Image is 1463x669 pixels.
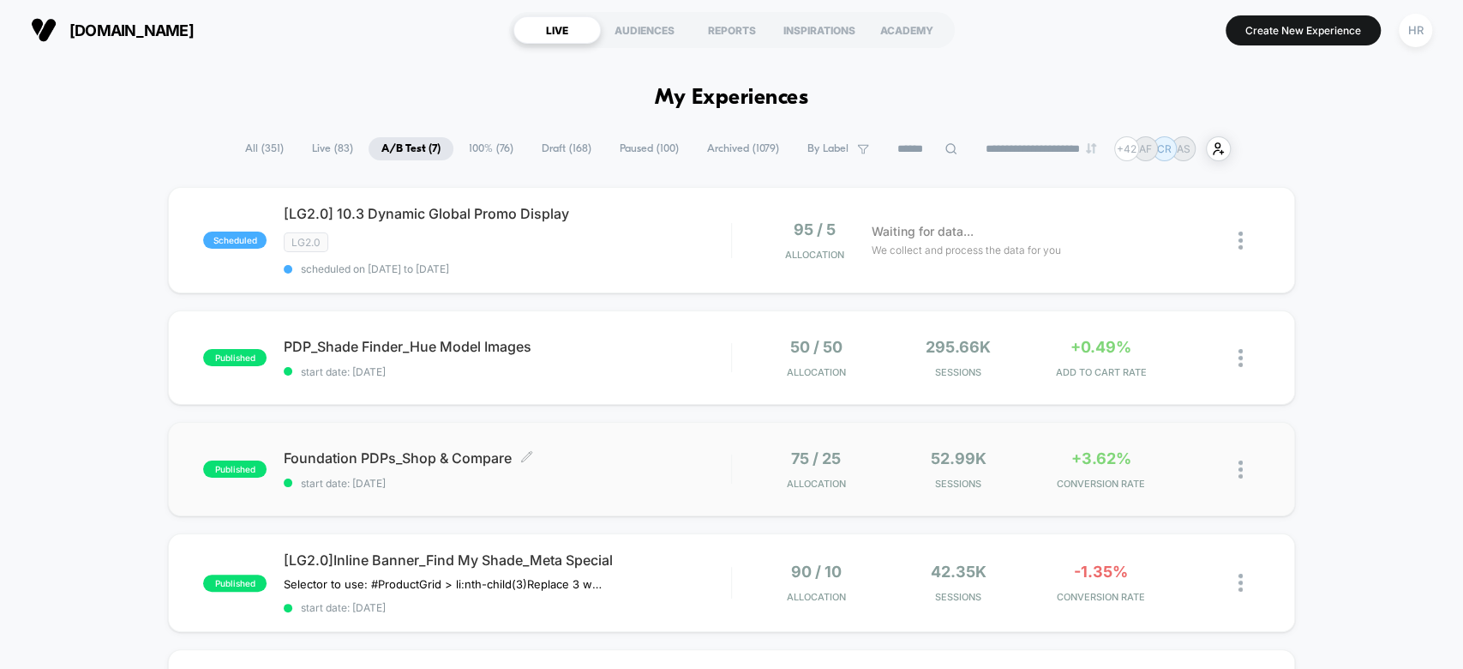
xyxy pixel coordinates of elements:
[284,232,328,252] span: LG2.0
[203,349,267,366] span: published
[791,449,841,467] span: 75 / 25
[1139,142,1152,155] p: AF
[601,16,688,44] div: AUDIENCES
[369,137,453,160] span: A/B Test ( 7 )
[863,16,950,44] div: ACADEMY
[26,16,199,44] button: [DOMAIN_NAME]
[872,242,1061,258] span: We collect and process the data for you
[284,365,730,378] span: start date: [DATE]
[607,137,692,160] span: Paused ( 100 )
[1070,449,1130,467] span: +3.62%
[931,563,986,581] span: 42.35k
[69,21,194,39] span: [DOMAIN_NAME]
[1399,14,1432,47] div: HR
[688,16,776,44] div: REPORTS
[284,477,730,490] span: start date: [DATE]
[299,137,366,160] span: Live ( 83 )
[1238,574,1243,592] img: close
[456,137,526,160] span: 100% ( 76 )
[787,478,846,490] span: Allocation
[284,338,730,355] span: PDP_Shade Finder_Hue Model Images
[1177,142,1190,155] p: AS
[529,137,604,160] span: Draft ( 168 )
[1114,136,1139,161] div: + 42
[284,577,602,591] span: Selector to use: #ProductGrid > li:nth-child(3)Replace 3 with the block number﻿Copy the widget ID...
[926,338,991,356] span: 295.66k
[891,366,1025,378] span: Sessions
[694,137,792,160] span: Archived ( 1079 )
[203,575,267,592] span: published
[791,563,842,581] span: 90 / 10
[284,262,730,275] span: scheduled on [DATE] to [DATE]
[203,232,267,249] span: scheduled
[1238,461,1243,479] img: close
[1070,338,1131,356] span: +0.49%
[1157,142,1172,155] p: CR
[776,16,863,44] div: INSPIRATIONS
[790,338,842,356] span: 50 / 50
[1034,591,1167,603] span: CONVERSION RATE
[872,222,974,241] span: Waiting for data...
[284,449,730,467] span: Foundation PDPs_Shop & Compare
[284,601,730,614] span: start date: [DATE]
[1394,13,1437,48] button: HR
[1238,349,1243,367] img: close
[203,461,267,478] span: published
[1074,563,1128,581] span: -1.35%
[1086,143,1096,154] img: end
[787,366,846,378] span: Allocation
[794,220,836,238] span: 95 / 5
[891,478,1025,490] span: Sessions
[1238,232,1243,250] img: close
[1226,15,1381,45] button: Create New Experience
[655,86,808,111] h1: My Experiences
[284,205,730,222] span: [LG2.0] 10.3 Dynamic Global Promo Display
[931,449,986,467] span: 52.99k
[891,591,1025,603] span: Sessions
[513,16,601,44] div: LIVE
[807,142,848,155] span: By Label
[785,249,844,261] span: Allocation
[31,17,57,43] img: Visually logo
[232,137,297,160] span: All ( 351 )
[787,591,846,603] span: Allocation
[1034,478,1167,490] span: CONVERSION RATE
[284,551,730,569] span: [LG2.0]Inline Banner_Find My Shade_Meta Special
